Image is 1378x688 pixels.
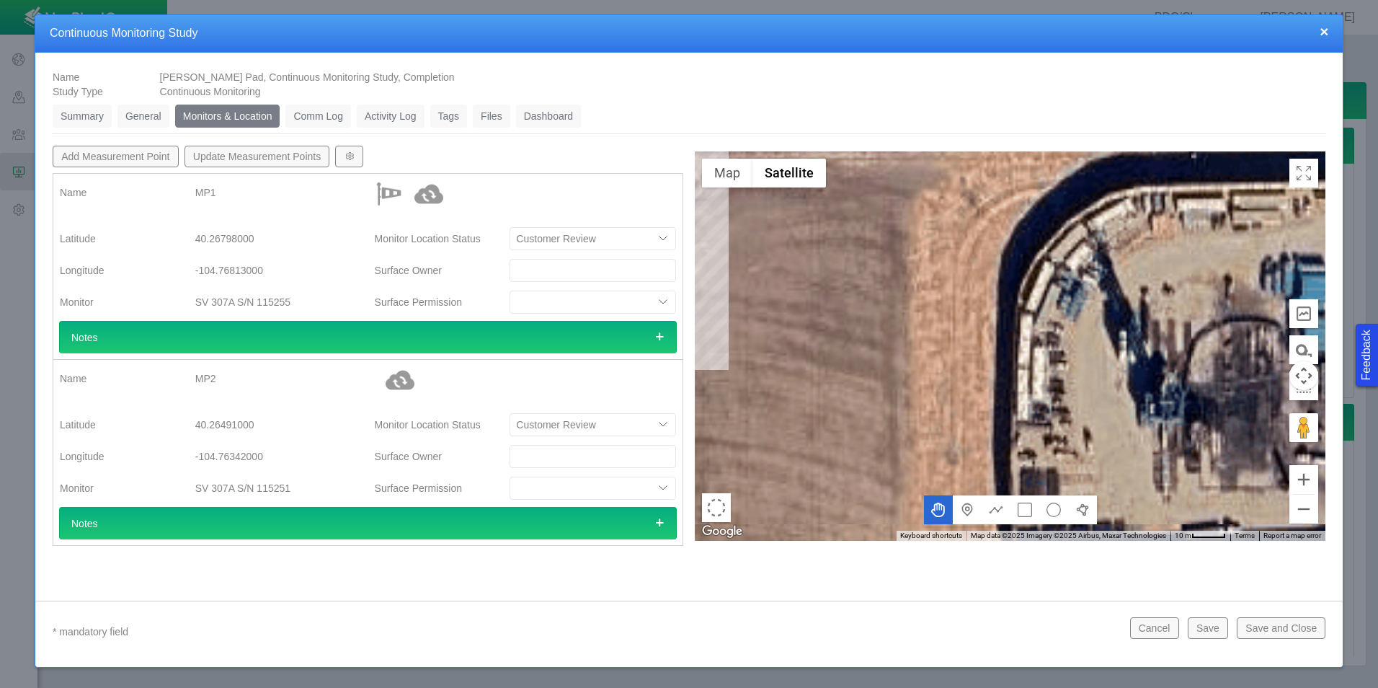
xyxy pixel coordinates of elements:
[363,475,499,501] label: Surface Permission
[195,412,362,438] div: 40.26491000
[195,180,362,206] div: MP1
[53,86,103,97] span: Study Type
[357,105,424,128] a: Activity Log
[195,226,362,252] div: 40.26798000
[924,495,953,524] button: Move the map
[386,366,414,394] img: Synced with API
[1289,495,1318,524] button: Zoom out
[1289,361,1318,390] button: Map camera controls
[1130,617,1179,639] button: Cancel
[698,522,746,541] img: Google
[1289,159,1318,188] button: Toggle Fullscreen in browser window
[1263,532,1321,539] a: Report a map error
[48,180,184,206] label: Name
[702,159,752,188] button: Show street map
[48,366,184,392] label: Name
[53,71,79,83] span: Name
[1289,465,1318,494] button: Zoom in
[363,412,499,438] label: Monitor Location Status
[160,86,261,97] span: Continuous Monitoring
[48,444,184,469] label: Longitude
[698,522,746,541] a: Open this area in Google Maps (opens a new window)
[363,444,499,469] label: Surface Owner
[285,105,350,128] a: Comm Log
[982,495,1010,524] button: Draw a multipoint line
[185,146,330,167] button: Update Measurement Points
[195,444,362,469] div: -104.76342000
[1039,495,1068,524] button: Draw a circle
[1289,335,1318,364] button: Measure
[953,495,982,524] button: Add a marker
[48,226,184,252] label: Latitude
[117,105,169,128] a: General
[430,105,468,128] a: Tags
[1237,617,1325,639] button: Save and Close
[363,257,499,283] label: Surface Owner
[53,105,112,128] a: Summary
[1068,495,1097,524] button: Draw a polygon
[1320,24,1328,39] button: close
[1289,299,1318,328] button: Elevation
[175,105,280,128] a: Monitors & Location
[1188,617,1228,639] button: Save
[195,257,362,283] div: -104.76813000
[48,412,184,438] label: Latitude
[59,321,677,353] div: Notes
[50,26,1328,41] h4: Continuous Monitoring Study
[752,159,826,188] button: Show satellite imagery
[900,531,962,541] button: Keyboard shortcuts
[473,105,510,128] a: Files
[48,289,184,315] label: Monitor
[1175,532,1191,539] span: 10 m
[53,623,1119,641] p: * mandatory field
[414,180,443,208] img: Synced with API
[1289,413,1318,442] button: Drag Pegman onto the map to open Street View
[48,257,184,283] label: Longitude
[1289,371,1318,400] button: Measure
[160,71,455,83] span: [PERSON_NAME] Pad, Continuous Monitoring Study, Completion
[1170,531,1230,541] button: Map Scale: 10 m per 44 pixels
[195,475,362,501] div: SV 307A S/N 115251
[195,366,362,392] div: MP2
[48,475,184,501] label: Monitor
[1010,495,1039,524] button: Draw a rectangle
[363,226,499,252] label: Monitor Location Status
[971,532,1166,539] span: Map data ©2025 Imagery ©2025 Airbus, Maxar Technologies
[195,289,362,315] div: SV 307A S/N 115255
[59,507,677,539] div: Notes
[516,105,582,128] a: Dashboard
[702,493,731,522] button: Select area
[53,146,179,167] button: Add Measurement Point
[363,289,499,315] label: Surface Permission
[374,180,403,208] img: Noise$Image_collection_Noise$Windsock.png
[1235,532,1255,539] a: Terms (opens in new tab)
